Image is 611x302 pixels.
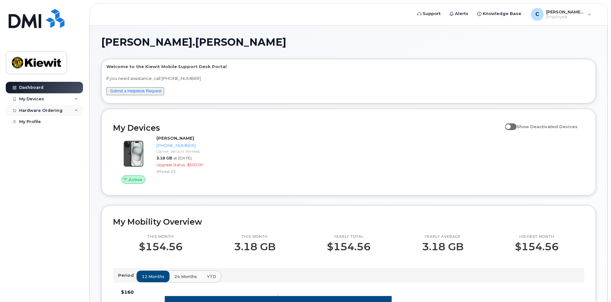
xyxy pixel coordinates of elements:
[156,156,172,160] span: 3.18 GB
[583,274,606,297] iframe: Messenger Launcher
[156,136,194,141] strong: [PERSON_NAME]
[234,234,275,239] p: This month
[113,135,225,184] a: Active[PERSON_NAME][PHONE_NUMBER]Carrier: Verizon Wireless3.18 GBat [DATE]Upgrade Status:$500.00i...
[139,234,183,239] p: This month
[327,234,371,239] p: Yearly total
[234,241,275,252] p: 3.18 GB
[327,241,371,252] p: $154.56
[106,64,591,70] p: Welcome to the Kiewit Mobile Support Desk Portal
[174,274,197,280] span: 24 months
[118,272,136,278] p: Period
[156,169,223,174] div: iPhone 15
[156,143,223,149] div: [PHONE_NUMBER]
[101,37,286,47] span: [PERSON_NAME].[PERSON_NAME]
[129,177,142,183] span: Active
[187,162,203,167] span: $500.00
[207,274,216,280] span: YTD
[515,241,559,252] p: $154.56
[121,289,134,295] tspan: $160
[113,217,584,227] h2: My Mobility Overview
[113,123,502,133] h2: My Devices
[173,156,192,160] span: at [DATE]
[515,234,559,239] p: Highest month
[517,124,577,129] span: Show Deactivated Devices
[139,241,183,252] p: $154.56
[422,234,464,239] p: Yearly average
[156,149,223,154] div: Carrier: Verizon Wireless
[156,162,186,167] span: Upgrade Status:
[118,138,149,169] img: iPhone_15_Black.png
[505,120,510,126] input: Show Deactivated Devices
[110,89,162,93] a: Submit a Helpdesk Request
[106,75,591,81] p: If you need assistance, call [PHONE_NUMBER]
[106,87,164,95] button: Submit a Helpdesk Request
[422,241,464,252] p: 3.18 GB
